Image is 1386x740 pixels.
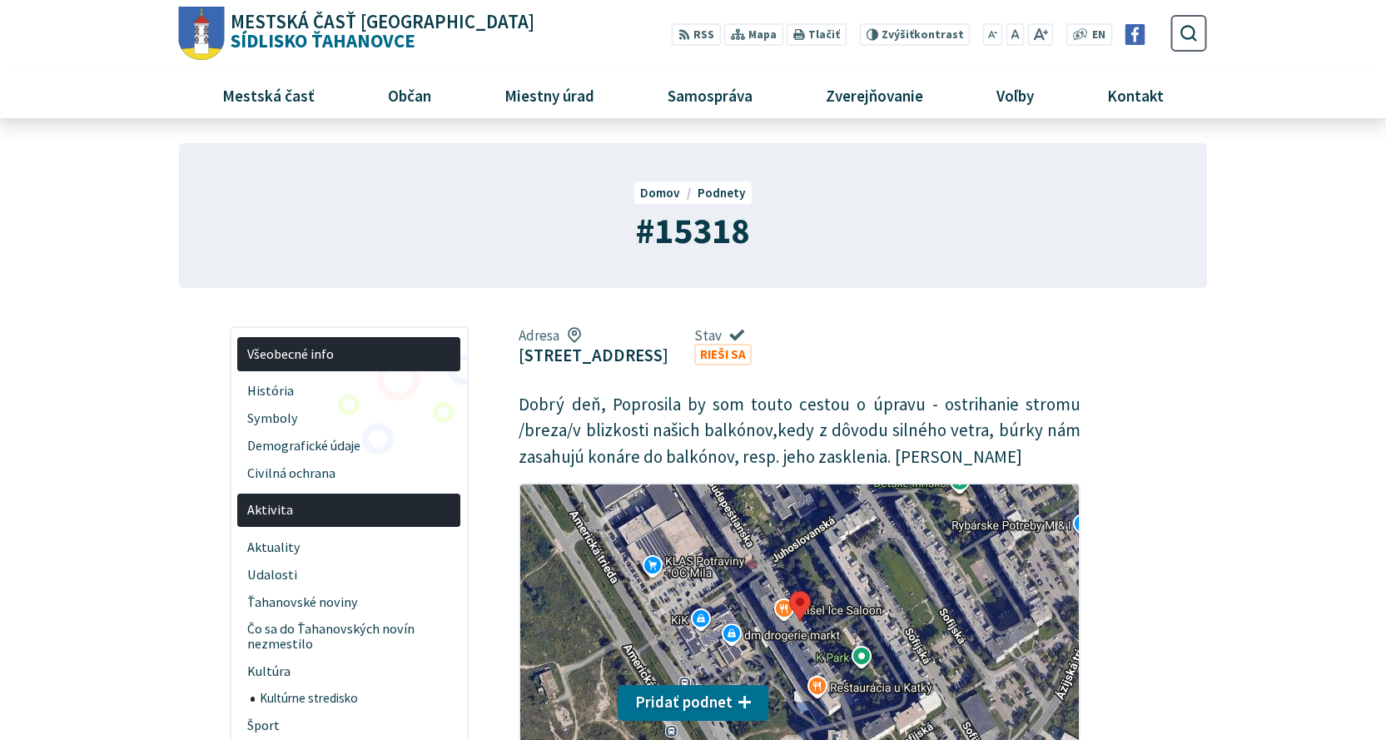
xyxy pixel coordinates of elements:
a: Demografické údaje [237,432,460,459]
span: Voľby [991,72,1041,117]
span: Tlačiť [808,28,840,42]
a: Kultúra [237,658,460,686]
a: História [237,377,460,405]
span: Všeobecné info [247,340,451,368]
span: História [247,377,451,405]
span: Sídlisko Ťahanovce [225,12,535,51]
span: Symboly [247,405,451,432]
img: Prejsť na Facebook stránku [1125,24,1145,45]
a: Čo sa do Ťahanovských novín nezmestilo [237,616,460,658]
a: Všeobecné info [237,337,460,371]
span: Aktivita [247,497,451,524]
a: Aktivita [237,494,460,528]
a: Občan [357,72,461,117]
span: Kontakt [1101,72,1170,117]
span: EN [1092,27,1105,44]
span: Šport [247,712,451,739]
span: Pridať podnet [635,693,733,712]
span: Čo sa do Ťahanovských novín nezmestilo [247,616,451,658]
a: Mestská časť [191,72,345,117]
span: Zverejňovanie [819,72,929,117]
span: Domov [640,185,680,201]
button: Zmenšiť veľkosť písma [983,23,1003,46]
a: Udalosti [237,561,460,589]
span: Mestská časť [216,72,320,117]
a: Voľby [966,72,1065,117]
span: Mapa [748,27,777,44]
span: Kultúra [247,658,451,686]
span: Miestny úrad [498,72,600,117]
span: Adresa [519,326,668,345]
a: Rieši sa [694,344,753,365]
a: Domov [640,185,697,201]
span: Stav [694,326,753,345]
span: Samospráva [661,72,758,117]
a: Miestny úrad [474,72,624,117]
span: Kultúrne stredisko [260,686,451,713]
a: EN [1088,27,1110,44]
span: Mestská časť [GEOGRAPHIC_DATA] [231,12,534,32]
button: Zväčšiť veľkosť písma [1027,23,1053,46]
span: Aktuality [247,534,451,561]
span: Demografické údaje [247,432,451,459]
figcaption: [STREET_ADDRESS] [519,345,668,365]
span: #15318 [636,207,750,253]
a: Symboly [237,405,460,432]
a: Kontakt [1077,72,1195,117]
a: Mapa [724,23,783,46]
img: Prejsť na domovskú stránku [179,7,225,61]
p: Dobrý deň, Poprosila by som touto cestou o úpravu - ostrihanie stromu /breza/v blizkosti našich b... [519,391,1080,469]
button: Pridať podnet [618,685,769,722]
span: Ťahanovské noviny [247,589,451,616]
a: Ťahanovské noviny [237,589,460,616]
button: Nastaviť pôvodnú veľkosť písma [1006,23,1024,46]
a: Podnety [698,185,746,201]
span: Zvýšiť [882,27,914,42]
a: Civilná ochrana [237,459,460,487]
span: Civilná ochrana [247,459,451,487]
a: Kultúrne stredisko [251,686,461,713]
a: Logo Sídlisko Ťahanovce, prejsť na domovskú stránku. [179,7,534,61]
button: Zvýšiťkontrast [859,23,970,46]
span: Udalosti [247,561,451,589]
button: Tlačiť [787,23,847,46]
a: RSS [672,23,721,46]
a: Šport [237,712,460,739]
a: Zverejňovanie [796,72,954,117]
a: Samospráva [638,72,783,117]
span: RSS [693,27,714,44]
span: Občan [381,72,437,117]
span: kontrast [882,28,964,42]
a: Aktuality [237,534,460,561]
